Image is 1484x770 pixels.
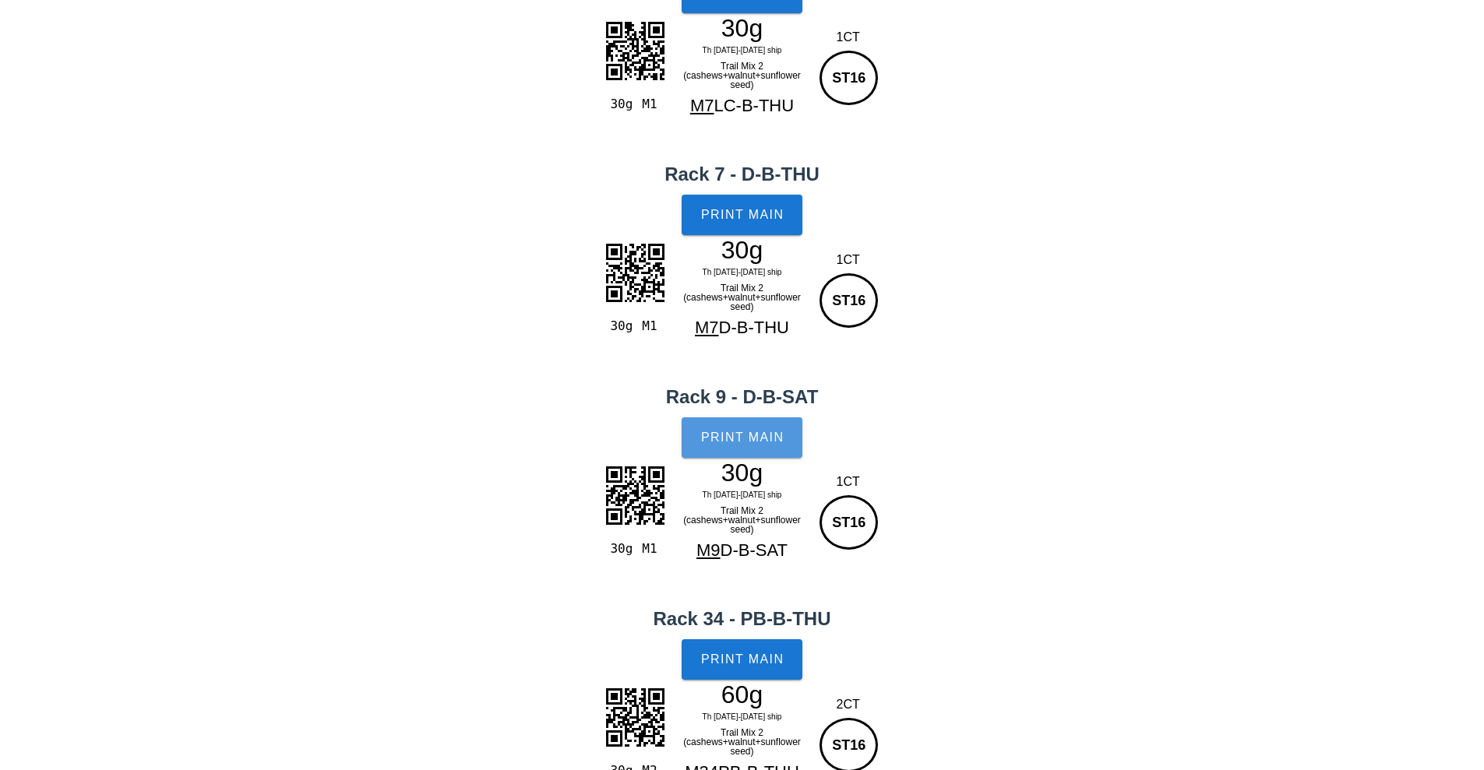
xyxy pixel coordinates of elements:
[816,28,880,47] div: 1CT
[675,16,810,40] div: 30g
[690,96,714,115] span: M7
[682,417,802,458] button: Print Main
[703,268,782,276] span: Th [DATE]-[DATE] ship
[675,58,810,93] div: Trail Mix 2 (cashews+walnut+sunflower seed)
[703,712,782,721] span: Th [DATE]-[DATE] ship
[700,652,784,666] span: Print Main
[703,46,782,54] span: Th [DATE]-[DATE] ship
[816,473,880,491] div: 1CT
[700,208,784,222] span: Print Main
[9,160,1475,188] h2: Rack 7 - D-B-THU
[719,318,789,337] span: D-B-THU
[604,539,636,559] div: 30g
[682,639,802,680] button: Print Main
[675,725,810,759] div: Trail Mix 2 (cashews+walnut+sunflower seed)
[636,539,668,559] div: M1
[820,273,878,328] div: ST16
[820,51,878,105] div: ST16
[675,461,810,484] div: 30g
[696,540,721,560] span: M9
[9,383,1475,411] h2: Rack 9 - D-B-SAT
[636,316,668,336] div: M1
[596,678,674,756] img: yMg8VG22E6IeqM4Woo66Zg65C5H2asytewi5BLHpyjzSRqw9QfynmuRxNIQYs+vICiEZH5s5BKbesuaOym8RBEIIQWmjTQjZC...
[596,456,674,534] img: DPnEJI4MXMITEnW3FJ5FUEghBCUNsaEkI1gk6VCCEFpY0wI2Qg2WSqEEJQ2xoSQjWCTpUIIQWljTAjZCDZZKoQQlDbGhJCNYJ...
[604,94,636,114] div: 30g
[675,238,810,262] div: 30g
[816,251,880,269] div: 1CT
[816,695,880,714] div: 2CT
[700,431,784,445] span: Print Main
[675,683,810,706] div: 60g
[596,12,674,90] img: IgiEEILSRpsQshFsclQIIShttAkhG8EmR4UQgtJGmxCyEWxyVAghKG20CSEbwSZHhRCC0kabELIRbHLUN2Z0Uz4u+RAdAAAAA...
[9,605,1475,633] h2: Rack 34 - PB-B-THU
[604,316,636,336] div: 30g
[820,495,878,550] div: ST16
[721,540,788,560] span: D-B-SAT
[695,318,719,337] span: M7
[675,503,810,537] div: Trail Mix 2 (cashews+walnut+sunflower seed)
[682,195,802,235] button: Print Main
[714,96,794,115] span: LC-B-THU
[596,234,674,311] img: WskJIYbCOZ0ch11WrdQ4hnq0Sos4GXXWGtMMEm7pPCGn6SPrP1BCShaS2qDarZvZIQtSevmvoU21qB051zzLROgdDFVQIeY5Y...
[675,280,810,315] div: Trail Mix 2 (cashews+walnut+sunflower seed)
[636,94,668,114] div: M1
[703,490,782,499] span: Th [DATE]-[DATE] ship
